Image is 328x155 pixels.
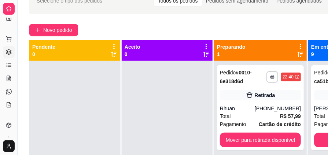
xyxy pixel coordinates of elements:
[220,112,231,120] span: Total
[280,113,301,119] strong: R$ 57,99
[314,112,325,120] span: Total
[32,51,55,58] p: 0
[43,26,72,34] span: Novo pedido
[35,27,40,33] span: plus
[283,74,294,80] div: 22:40
[220,70,252,84] strong: # 0010-6e318d6d
[29,24,78,36] button: Novo pedido
[32,43,55,51] p: Pendente
[259,121,301,127] strong: Cartão de crédito
[255,105,301,112] div: [PHONE_NUMBER]
[220,120,246,128] span: Pagamento
[220,70,236,75] span: Pedido
[217,43,246,51] p: Preparando
[125,43,140,51] p: Aceito
[220,105,255,112] div: Rhuan
[125,51,140,58] p: 0
[255,92,275,99] div: Retirada
[217,51,246,58] p: 1
[220,133,301,147] button: Mover para retirada disponível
